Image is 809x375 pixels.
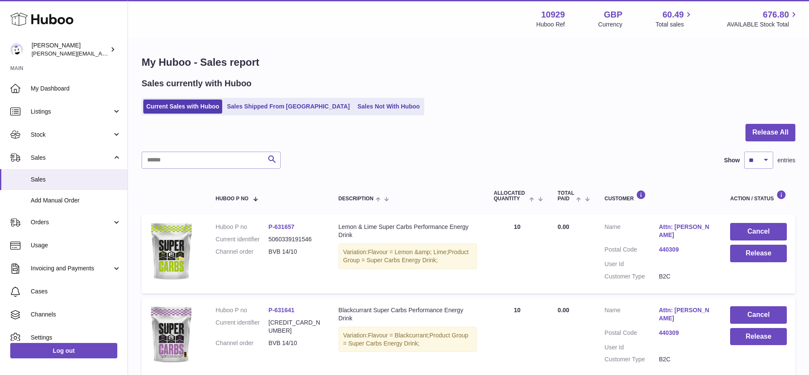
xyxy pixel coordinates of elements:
[659,223,713,239] a: Attn: [PERSON_NAME]
[269,339,322,347] dd: BVB 14/10
[605,223,659,241] dt: Name
[605,306,659,325] dt: Name
[339,223,477,239] div: Lemon & Lime Super Carbs Performance Energy Drink
[605,260,659,268] dt: User Id
[354,100,423,114] a: Sales Not With Huboo
[150,223,193,280] img: Artboard-2-1.png
[10,343,117,358] a: Log out
[216,306,269,314] dt: Huboo P no
[598,21,623,29] div: Currency
[730,223,787,240] button: Cancel
[763,9,789,21] span: 676.80
[558,307,569,313] span: 0.00
[727,21,799,29] span: AVAILABLE Stock Total
[32,50,171,57] span: [PERSON_NAME][EMAIL_ADDRESS][DOMAIN_NAME]
[368,332,429,339] span: Flavour = Blackcurrant;
[31,241,121,249] span: Usage
[31,176,121,184] span: Sales
[339,196,374,202] span: Description
[777,156,795,164] span: entries
[269,319,322,335] dd: [CREDIT_CARD_NUMBER]
[224,100,353,114] a: Sales Shipped From [GEOGRAPHIC_DATA]
[143,100,222,114] a: Current Sales with Huboo
[558,190,574,202] span: Total paid
[724,156,740,164] label: Show
[10,43,23,56] img: thomas@otesports.co.uk
[31,334,121,342] span: Settings
[31,85,121,93] span: My Dashboard
[339,327,477,352] div: Variation:
[343,249,469,264] span: Product Group = Super Carbs Energy Drink;
[659,306,713,322] a: Attn: [PERSON_NAME]
[745,124,795,141] button: Release All
[31,131,112,139] span: Stock
[216,339,269,347] dt: Channel order
[730,190,787,202] div: Action / Status
[150,306,193,363] img: Artboard-3-1.png
[31,287,121,296] span: Cases
[339,306,477,322] div: Blackcurrant Super Carbs Performance Energy Drink
[655,21,693,29] span: Total sales
[605,343,659,352] dt: User Id
[31,108,112,116] span: Listings
[368,249,448,255] span: Flavour = Lemon &amp; Lime;
[32,41,108,58] div: [PERSON_NAME]
[216,196,249,202] span: Huboo P no
[216,319,269,335] dt: Current identifier
[659,272,713,281] dd: B2C
[730,306,787,324] button: Cancel
[730,245,787,262] button: Release
[659,355,713,363] dd: B2C
[730,328,787,346] button: Release
[343,332,469,347] span: Product Group = Super Carbs Energy Drink;
[142,78,252,89] h2: Sales currently with Huboo
[605,190,713,202] div: Customer
[659,246,713,254] a: 440309
[541,9,565,21] strong: 10929
[269,248,322,256] dd: BVB 14/10
[605,329,659,339] dt: Postal Code
[269,223,295,230] a: P-631657
[31,218,112,226] span: Orders
[536,21,565,29] div: Huboo Ref
[605,272,659,281] dt: Customer Type
[31,264,112,272] span: Invoicing and Payments
[142,56,795,69] h1: My Huboo - Sales report
[727,9,799,29] a: 676.80 AVAILABLE Stock Total
[604,9,622,21] strong: GBP
[269,307,295,313] a: P-631641
[485,214,549,293] td: 10
[216,235,269,243] dt: Current identifier
[31,311,121,319] span: Channels
[494,190,527,202] span: ALLOCATED Quantity
[605,246,659,256] dt: Postal Code
[269,235,322,243] dd: 5060339191546
[31,196,121,205] span: Add Manual Order
[558,223,569,230] span: 0.00
[655,9,693,29] a: 60.49 Total sales
[662,9,684,21] span: 60.49
[31,154,112,162] span: Sales
[339,243,477,269] div: Variation:
[216,248,269,256] dt: Channel order
[605,355,659,363] dt: Customer Type
[216,223,269,231] dt: Huboo P no
[659,329,713,337] a: 440309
